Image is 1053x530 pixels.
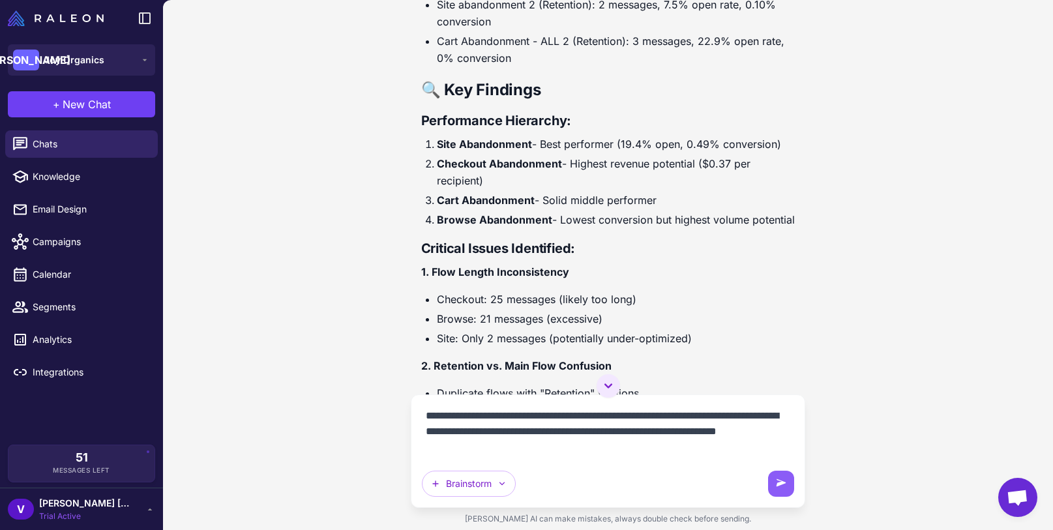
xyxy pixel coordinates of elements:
li: - Highest revenue potential ($0.37 per recipient) [437,155,795,189]
strong: 1. Flow Length Inconsistency [421,265,569,278]
strong: Site Abandonment [437,138,532,151]
li: - Best performer (19.4% open, 0.49% conversion) [437,136,795,153]
button: +New Chat [8,91,155,117]
span: Campaigns [33,235,147,249]
span: [PERSON_NAME] [PERSON_NAME] [39,496,130,510]
li: Site: Only 2 messages (potentially under-optimized) [437,330,795,347]
button: [PERSON_NAME]Joy Organics [8,44,155,76]
div: [PERSON_NAME] [13,50,39,70]
strong: Critical Issues Identified: [421,241,576,256]
span: + [53,96,60,112]
strong: 🔍 Key Findings [421,80,541,99]
a: Chats [5,130,158,158]
span: New Chat [63,96,111,112]
a: Campaigns [5,228,158,256]
span: Integrations [33,365,147,379]
img: Raleon Logo [8,10,104,26]
span: Analytics [33,332,147,347]
button: Brainstorm [422,471,516,497]
span: 51 [76,452,88,464]
div: V [8,499,34,520]
span: Email Design [33,202,147,216]
li: Checkout: 25 messages (likely too long) [437,291,795,308]
li: - Lowest conversion but highest volume potential [437,211,795,228]
a: Raleon Logo [8,10,109,26]
li: Browse: 21 messages (excessive) [437,310,795,327]
div: Open chat [998,478,1037,517]
span: Segments [33,300,147,314]
span: Trial Active [39,510,130,522]
li: - Solid middle performer [437,192,795,209]
a: Calendar [5,261,158,288]
span: Chats [33,137,147,151]
strong: Performance Hierarchy: [421,113,572,128]
li: Duplicate flows with "Retention" versions [437,385,795,402]
strong: Checkout Abandonment [437,157,562,170]
a: Knowledge [5,163,158,190]
span: Calendar [33,267,147,282]
a: Segments [5,293,158,321]
a: Analytics [5,326,158,353]
span: Messages Left [53,465,110,475]
span: Knowledge [33,169,147,184]
li: Cart Abandonment - ALL 2 (Retention): 3 messages, 22.9% open rate, 0% conversion [437,33,795,66]
a: Integrations [5,359,158,386]
strong: Cart Abandonment [437,194,535,207]
a: Email Design [5,196,158,223]
strong: Browse Abandonment [437,213,552,226]
span: Joy Organics [44,53,104,67]
div: [PERSON_NAME] AI can make mistakes, always double check before sending. [411,508,806,530]
strong: 2. Retention vs. Main Flow Confusion [421,359,612,372]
